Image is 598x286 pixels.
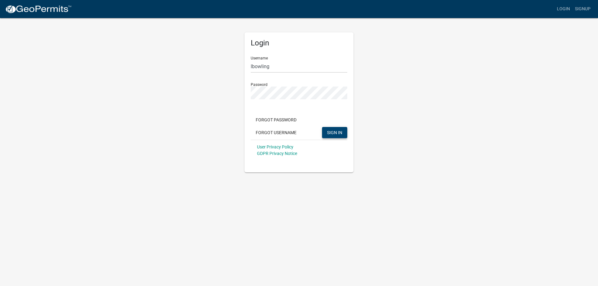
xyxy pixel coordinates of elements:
[251,127,301,138] button: Forgot Username
[572,3,593,15] a: Signup
[251,114,301,125] button: Forgot Password
[251,39,347,48] h5: Login
[257,151,297,156] a: GDPR Privacy Notice
[554,3,572,15] a: Login
[327,130,342,135] span: SIGN IN
[257,144,293,149] a: User Privacy Policy
[322,127,347,138] button: SIGN IN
